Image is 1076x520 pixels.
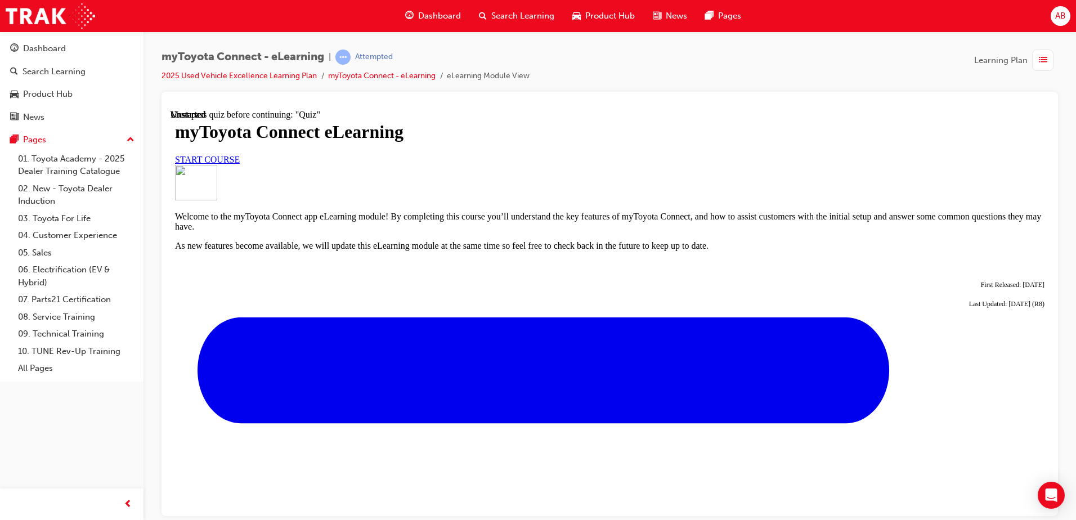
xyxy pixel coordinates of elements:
a: guage-iconDashboard [396,5,470,28]
a: 01. Toyota Academy - 2025 Dealer Training Catalogue [14,150,139,180]
a: 05. Sales [14,244,139,262]
span: Last Updated: [DATE] (R8) [799,190,874,198]
div: Pages [23,133,46,146]
div: News [23,111,44,124]
li: eLearning Module View [447,70,530,83]
img: Trak [6,3,95,29]
span: learningRecordVerb_ATTEMPT-icon [335,50,351,65]
a: 03. Toyota For Life [14,210,139,227]
button: Learning Plan [974,50,1058,71]
h1: myToyota Connect eLearning [5,12,874,33]
div: Attempted [355,52,393,62]
a: search-iconSearch Learning [470,5,563,28]
p: Welcome to the myToyota Connect app eLearning module! By completing this course you’ll understand... [5,102,874,122]
a: All Pages [14,360,139,377]
span: News [666,10,687,23]
div: Open Intercom Messenger [1038,482,1065,509]
a: Dashboard [5,38,139,59]
div: Product Hub [23,88,73,101]
span: Learning Plan [974,54,1028,67]
a: 06. Electrification (EV & Hybrid) [14,261,139,291]
a: 09. Technical Training [14,325,139,343]
span: pages-icon [10,135,19,145]
span: guage-icon [405,9,414,23]
span: | [329,51,331,64]
div: Dashboard [23,42,66,55]
a: 2025 Used Vehicle Excellence Learning Plan [162,71,317,80]
a: myToyota Connect - eLearning [328,71,436,80]
span: car-icon [10,89,19,100]
span: myToyota Connect - eLearning [162,51,324,64]
span: search-icon [10,67,18,77]
button: AB [1051,6,1070,26]
a: 08. Service Training [14,308,139,326]
a: News [5,107,139,128]
span: news-icon [653,9,661,23]
a: car-iconProduct Hub [563,5,644,28]
span: pages-icon [705,9,714,23]
p: As new features become available, we will update this eLearning module at the same time so feel f... [5,131,874,141]
span: Dashboard [418,10,461,23]
a: Product Hub [5,84,139,105]
span: guage-icon [10,44,19,54]
span: search-icon [479,9,487,23]
button: DashboardSearch LearningProduct HubNews [5,36,139,129]
a: 10. TUNE Rev-Up Training [14,343,139,360]
a: Search Learning [5,61,139,82]
span: prev-icon [124,497,132,512]
span: up-icon [127,133,134,147]
a: 02. New - Toyota Dealer Induction [14,180,139,210]
span: list-icon [1039,53,1047,68]
a: 04. Customer Experience [14,227,139,244]
a: START COURSE [5,45,69,55]
div: Search Learning [23,65,86,78]
button: Pages [5,129,139,150]
span: Pages [718,10,741,23]
span: car-icon [572,9,581,23]
a: pages-iconPages [696,5,750,28]
span: First Released: [DATE] [810,171,874,179]
a: news-iconNews [644,5,696,28]
a: 07. Parts21 Certification [14,291,139,308]
span: Product Hub [585,10,635,23]
span: news-icon [10,113,19,123]
span: AB [1055,10,1066,23]
span: Search Learning [491,10,554,23]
